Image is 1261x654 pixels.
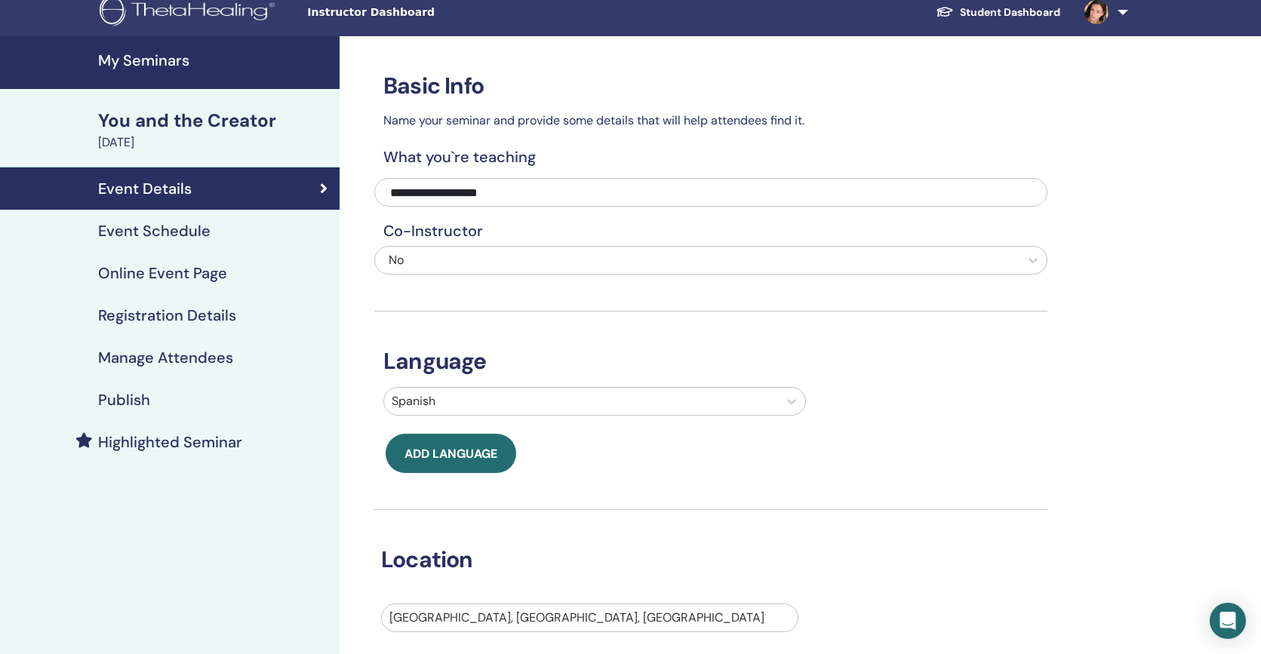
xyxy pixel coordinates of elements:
[98,348,233,367] h4: Manage Attendees
[386,434,516,473] button: Add language
[98,391,150,409] h4: Publish
[98,51,331,69] h4: My Seminars
[98,433,242,451] h4: Highlighted Seminar
[98,222,211,240] h4: Event Schedule
[307,5,534,20] span: Instructor Dashboard
[389,252,404,268] span: No
[89,108,340,152] a: You and the Creator[DATE]
[374,348,1047,375] h3: Language
[374,222,1047,240] h4: Co-Instructor
[98,306,236,324] h4: Registration Details
[374,148,1047,166] h4: What you`re teaching
[372,546,1027,573] h3: Location
[1210,603,1246,639] div: Open Intercom Messenger
[936,5,954,18] img: graduation-cap-white.svg
[404,446,497,462] span: Add language
[98,180,192,198] h4: Event Details
[374,72,1047,100] h3: Basic Info
[98,264,227,282] h4: Online Event Page
[98,108,331,134] div: You and the Creator
[98,134,331,152] div: [DATE]
[374,112,1047,130] p: Name your seminar and provide some details that will help attendees find it.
